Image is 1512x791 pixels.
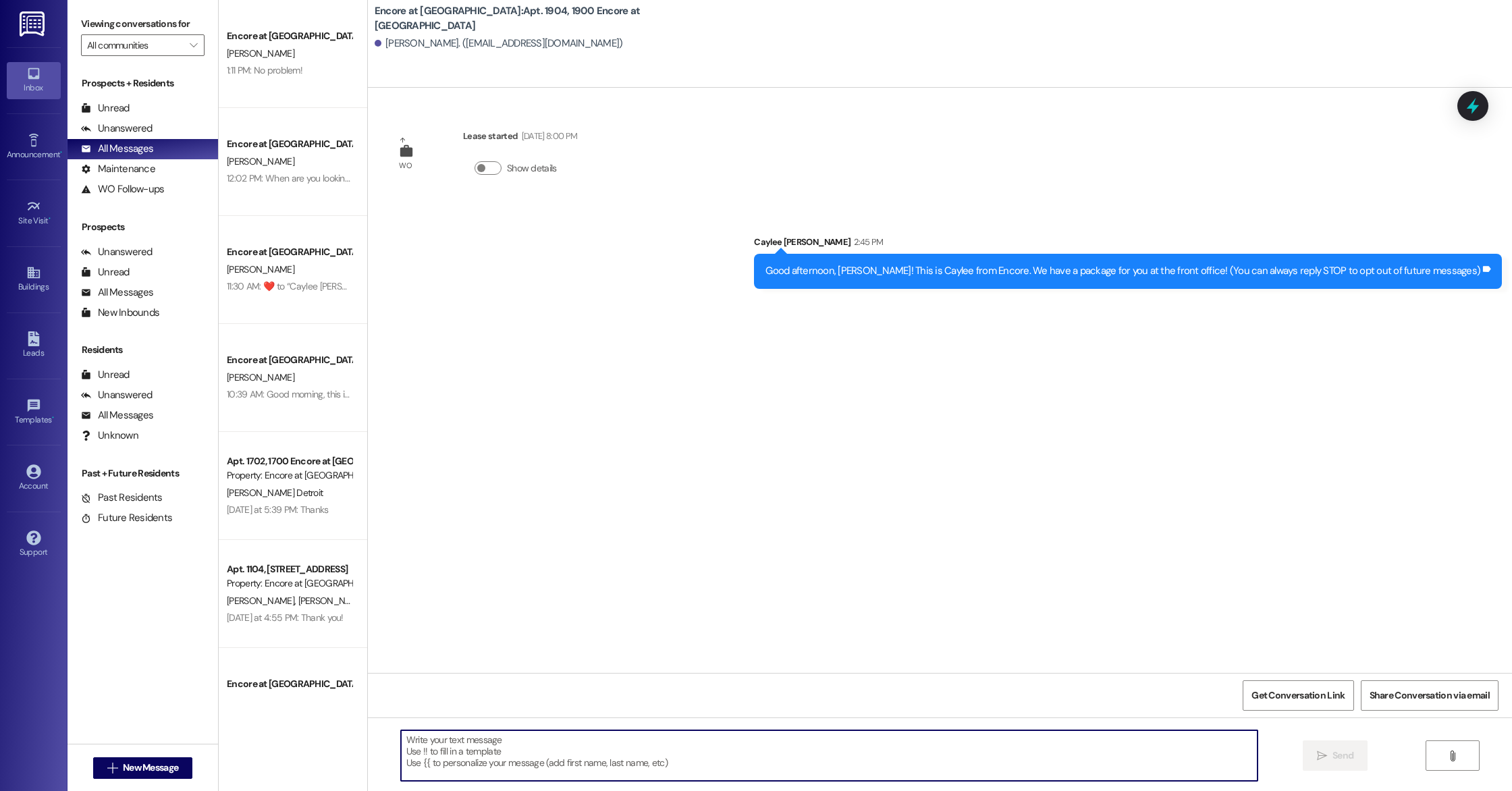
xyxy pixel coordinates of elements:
span: • [49,214,51,223]
div: All Messages [81,408,153,422]
div: 1:11 PM: No problem! [227,64,302,76]
button: Get Conversation Link [1243,680,1353,711]
div: Caylee [PERSON_NAME] [754,235,1502,254]
div: Unanswered [81,121,153,136]
div: [DATE] at 4:55 PM: Thank you! [227,611,344,624]
div: Past Residents [81,491,163,505]
i:  [1447,751,1457,761]
button: Send [1303,740,1368,771]
a: Buildings [7,261,61,298]
a: Leads [7,327,61,364]
div: WO Follow-ups [81,182,164,196]
i:  [107,763,117,773]
a: Site Visit • [7,195,61,231]
div: [PERSON_NAME]. ([EMAIL_ADDRESS][DOMAIN_NAME]) [375,36,623,51]
a: Inbox [7,62,61,99]
div: Encore at [GEOGRAPHIC_DATA] [227,29,352,43]
div: [DATE] at 5:39 PM: Thanks [227,503,329,516]
div: Encore at [GEOGRAPHIC_DATA] [227,137,352,151]
span: [PERSON_NAME] [227,695,294,707]
div: Past + Future Residents [67,466,218,481]
span: [PERSON_NAME] Detroit [227,487,323,499]
div: Unread [81,368,130,382]
div: Property: Encore at [GEOGRAPHIC_DATA] [227,468,352,483]
i:  [190,40,197,51]
div: Apt. 1104, [STREET_ADDRESS] [227,562,352,576]
a: Support [7,526,61,563]
span: [PERSON_NAME] [227,263,294,275]
span: Send [1332,748,1353,763]
div: Encore at [GEOGRAPHIC_DATA] [227,677,352,691]
span: Share Conversation via email [1370,688,1490,703]
div: Prospects + Residents [67,76,218,90]
div: Lease started [463,129,577,148]
label: Show details [507,161,557,175]
div: Encore at [GEOGRAPHIC_DATA] [227,245,352,259]
div: Future Residents [81,511,172,525]
div: Good afternoon, [PERSON_NAME]! This is Caylee from Encore. We have a package for you at the front... [765,264,1480,278]
div: 2:45 PM [850,235,883,249]
div: Property: Encore at [GEOGRAPHIC_DATA] [227,576,352,591]
span: • [52,413,54,422]
div: WO [399,159,412,173]
div: Unanswered [81,245,153,259]
div: Apt. 1702, 1700 Encore at [GEOGRAPHIC_DATA] [227,454,352,468]
div: Encore at [GEOGRAPHIC_DATA] [227,353,352,367]
div: [DATE] 8:00 PM [518,129,578,143]
span: Get Conversation Link [1251,688,1345,703]
div: All Messages [81,142,153,156]
span: [PERSON_NAME] [298,595,365,607]
div: New Inbounds [81,306,159,320]
span: [PERSON_NAME] [227,371,294,383]
label: Viewing conversations for [81,13,205,34]
span: [PERSON_NAME] [227,47,294,59]
span: New Message [123,761,178,775]
a: Account [7,460,61,497]
div: Unread [81,265,130,279]
span: [PERSON_NAME] [227,595,298,607]
b: Encore at [GEOGRAPHIC_DATA]: Apt. 1904, 1900 Encore at [GEOGRAPHIC_DATA] [375,4,645,33]
div: Maintenance [81,162,155,176]
div: Unread [81,101,130,115]
div: Residents [67,343,218,357]
button: Share Conversation via email [1361,680,1498,711]
span: [PERSON_NAME] [227,155,294,167]
div: All Messages [81,285,153,300]
div: 11:30 AM: ​❤️​ to “ Caylee [PERSON_NAME] (Encore at [GEOGRAPHIC_DATA]): We do! I will make sure t... [227,280,829,292]
div: 12:02 PM: When are you looking to move? I'll be sure to add you to the waiting list. [227,172,541,184]
div: Unanswered [81,388,153,402]
div: Unknown [81,429,138,443]
button: New Message [93,757,193,779]
input: All communities [87,34,183,56]
img: ResiDesk Logo [20,11,47,36]
span: • [60,148,62,157]
i:  [1317,751,1327,761]
a: Templates • [7,394,61,431]
div: Prospects [67,220,218,234]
